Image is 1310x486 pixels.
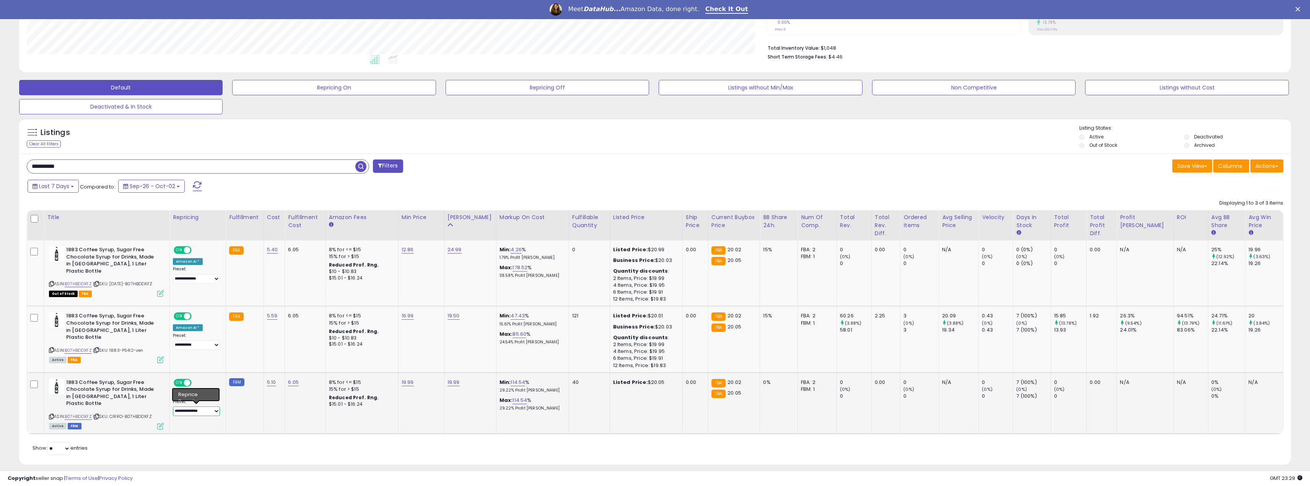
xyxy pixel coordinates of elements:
div: $20.03 [613,257,677,264]
a: 5.40 [267,246,278,254]
div: 1.92 [1090,312,1111,319]
div: : [613,334,677,341]
div: 0 [903,260,939,267]
small: (0%) [1054,386,1065,392]
div: 0 [982,379,1013,386]
small: FBA [711,312,726,321]
p: 24.54% Profit [PERSON_NAME] [500,340,563,345]
b: Business Price: [613,257,655,264]
div: Clear All Filters [27,140,61,148]
label: Archived [1194,142,1215,148]
small: (11.61%) [1216,320,1232,326]
div: FBM: 1 [801,320,831,327]
span: All listings currently available for purchase on Amazon [49,357,67,363]
small: (9.54%) [1125,320,1142,326]
div: Displaying 1 to 3 of 3 items [1219,200,1283,207]
button: Actions [1250,159,1283,172]
div: 6.05 [288,246,319,253]
img: 317LLbG60HL._SL40_.jpg [49,379,64,394]
div: Cost [267,213,282,221]
a: 19.99 [448,379,460,386]
div: Min Price [402,213,441,221]
b: Max: [500,264,513,271]
span: | SKU: CIRRO-B07HBDDXFZ [93,413,152,419]
div: Listed Price [613,213,679,221]
div: 0.43 [982,327,1013,333]
b: Quantity discounts [613,267,668,275]
div: 25% [1211,246,1245,253]
img: 317LLbG60HL._SL40_.jpg [49,312,64,328]
span: 20.02 [727,379,741,386]
div: Fulfillable Quantity [572,213,607,229]
small: (0%) [1016,320,1027,326]
div: 0.43 [982,312,1013,319]
div: 0 [840,379,871,386]
span: ON [174,313,184,320]
div: 4 Items, Price: $19.95 [613,282,677,289]
a: B07HBDDXFZ [65,347,92,354]
div: ASIN: [49,379,164,429]
div: 7 (100%) [1016,379,1050,386]
div: 12 Items, Price: $19.83 [613,296,677,302]
small: FBA [711,379,726,387]
small: (0%) [982,386,993,392]
div: N/A [1177,379,1202,386]
div: 4 Items, Price: $19.95 [613,348,677,355]
small: FBA [711,390,726,398]
div: 19.34 [942,327,978,333]
b: Business Price: [613,323,655,330]
div: $10 - $10.83 [329,335,392,341]
h5: Listings [41,127,70,138]
div: N/A [942,379,973,386]
button: Default [19,80,223,95]
div: 94.51% [1177,312,1208,319]
div: FBM: 1 [801,386,831,393]
i: DataHub... [583,5,620,13]
div: Close [1295,7,1303,11]
div: 0 [903,246,939,253]
b: Listed Price: [613,246,648,253]
div: [PERSON_NAME] [448,213,493,221]
a: 47.43 [511,312,525,320]
div: N/A [942,246,973,253]
li: $1,048 [768,43,1277,52]
div: 0 [982,246,1013,253]
span: OFF [190,313,203,320]
small: Prev: 3 [775,27,786,32]
b: Quantity discounts [613,334,668,341]
button: Last 7 Days [28,180,79,193]
a: B07HBDDXFZ [65,281,92,287]
b: Reduced Prof. Rng. [329,328,379,335]
a: 24.99 [448,246,462,254]
div: 15% [763,246,792,253]
div: 15% [763,312,792,319]
div: 3 [903,312,939,319]
div: 0 [1054,260,1087,267]
b: Min: [500,312,511,319]
small: Amazon Fees. [329,221,334,228]
div: 15% for > $15 [329,386,392,393]
small: FBA [711,323,726,332]
div: Profit [PERSON_NAME] [1120,213,1170,229]
b: Listed Price: [613,312,648,319]
b: Max: [500,397,513,404]
div: N/A [1120,379,1167,386]
span: Sep-26 - Oct-02 [130,182,175,190]
div: 0.00 [686,312,702,319]
div: Preset: [173,399,220,416]
div: % [500,331,563,345]
div: 15% for > $15 [329,253,392,260]
small: (0%) [982,254,993,260]
small: (0%) [903,386,914,392]
div: Total Profit Diff. [1090,213,1113,237]
small: (3.84%) [1253,320,1270,326]
small: FBA [711,246,726,255]
button: Listings without Min/Max [659,80,862,95]
div: Amazon AI * [173,324,203,331]
div: 7 (100%) [1016,393,1050,400]
div: 0.00 [1090,379,1111,386]
div: 2.25 [875,312,894,319]
small: (0%) [903,254,914,260]
a: 5.10 [267,379,276,386]
span: 2025-10-10 23:29 GMT [1270,475,1302,482]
